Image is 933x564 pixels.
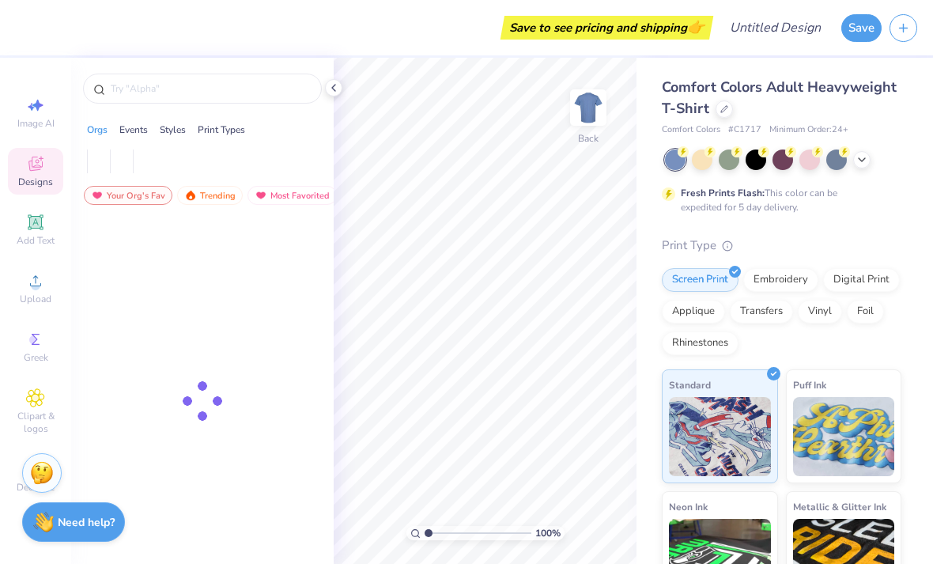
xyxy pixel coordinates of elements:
[793,377,826,393] span: Puff Ink
[681,186,875,214] div: This color can be expedited for 5 day delivery.
[24,351,48,364] span: Greek
[91,190,104,201] img: most_fav.gif
[255,190,267,201] img: most_fav.gif
[730,300,793,324] div: Transfers
[728,123,761,137] span: # C1717
[8,410,63,435] span: Clipart & logos
[87,123,108,137] div: Orgs
[669,498,708,515] span: Neon Ink
[687,17,704,36] span: 👉
[662,237,901,255] div: Print Type
[841,14,882,42] button: Save
[247,186,337,205] div: Most Favorited
[504,16,709,40] div: Save to see pricing and shipping
[798,300,842,324] div: Vinyl
[84,186,172,205] div: Your Org's Fav
[58,515,115,530] strong: Need help?
[572,92,604,123] img: Back
[18,176,53,188] span: Designs
[17,117,55,130] span: Image AI
[160,123,186,137] div: Styles
[669,397,771,476] img: Standard
[578,131,599,146] div: Back
[535,526,561,540] span: 100 %
[793,498,886,515] span: Metallic & Glitter Ink
[823,268,900,292] div: Digital Print
[198,123,245,137] div: Print Types
[20,293,51,305] span: Upload
[17,234,55,247] span: Add Text
[681,187,765,199] strong: Fresh Prints Flash:
[743,268,818,292] div: Embroidery
[662,268,738,292] div: Screen Print
[662,123,720,137] span: Comfort Colors
[662,78,897,118] span: Comfort Colors Adult Heavyweight T-Shirt
[793,397,895,476] img: Puff Ink
[17,481,55,494] span: Decorate
[769,123,848,137] span: Minimum Order: 24 +
[177,186,243,205] div: Trending
[119,123,148,137] div: Events
[669,377,711,393] span: Standard
[184,190,197,201] img: trending.gif
[109,81,312,97] input: Try "Alpha"
[662,331,738,355] div: Rhinestones
[717,12,833,44] input: Untitled Design
[662,300,725,324] div: Applique
[847,300,884,324] div: Foil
